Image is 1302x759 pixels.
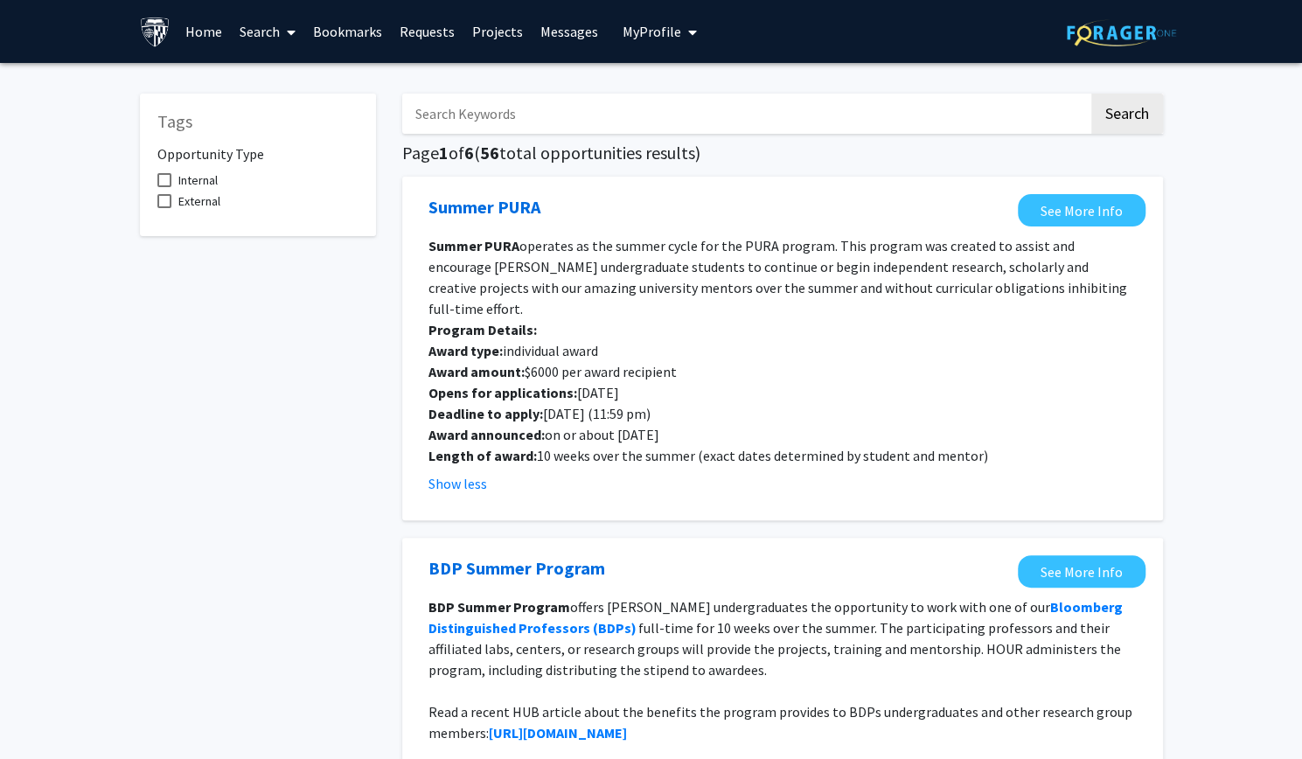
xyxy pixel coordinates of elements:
[1067,19,1176,46] img: ForagerOne Logo
[428,424,1137,445] p: on or about [DATE]
[177,1,231,62] a: Home
[428,447,537,464] strong: Length of award:
[1091,94,1163,134] button: Search
[428,321,537,338] strong: Program Details:
[1018,194,1145,226] a: Opens in a new tab
[402,143,1163,164] h5: Page of ( total opportunities results)
[178,170,218,191] span: Internal
[304,1,391,62] a: Bookmarks
[428,445,1137,466] p: 10 weeks over the summer (exact dates determined by student and mentor)
[428,555,605,581] a: Opens in a new tab
[428,194,540,220] a: Opens in a new tab
[428,342,503,359] strong: Award type:
[428,701,1137,743] p: Read a recent HUB article about the benefits the program provides to BDPs undergraduates and othe...
[532,1,607,62] a: Messages
[231,1,304,62] a: Search
[140,17,171,47] img: Johns Hopkins University Logo
[157,111,359,132] h5: Tags
[428,426,545,443] strong: Award announced:
[463,1,532,62] a: Projects
[428,340,1137,361] p: individual award
[464,142,474,164] span: 6
[428,405,543,422] strong: Deadline to apply:
[157,132,359,163] h6: Opportunity Type
[428,361,1137,382] p: $6000 per award recipient
[480,142,499,164] span: 56
[623,23,681,40] span: My Profile
[402,94,1089,134] input: Search Keywords
[428,403,1137,424] p: [DATE] (11:59 pm)
[1018,555,1145,588] a: Opens in a new tab
[428,473,487,494] button: Show less
[489,724,627,742] a: [URL][DOMAIN_NAME]
[428,598,570,616] strong: BDP Summer Program
[428,363,525,380] strong: Award amount:
[178,191,220,212] span: External
[428,382,1137,403] p: [DATE]
[428,237,1127,317] span: operates as the summer cycle for the PURA program. This program was created to assist and encoura...
[13,680,74,746] iframe: Chat
[428,596,1137,680] p: offers [PERSON_NAME] undergraduates the opportunity to work with one of our full-time for 10 week...
[391,1,463,62] a: Requests
[439,142,449,164] span: 1
[428,384,577,401] strong: Opens for applications:
[428,237,519,254] strong: Summer PURA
